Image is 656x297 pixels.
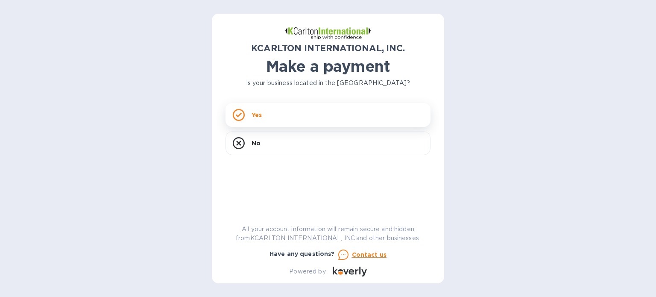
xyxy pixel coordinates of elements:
p: All your account information will remain secure and hidden from KCARLTON INTERNATIONAL, INC. and ... [225,225,430,243]
p: Powered by [289,267,325,276]
b: Have any questions? [269,250,335,257]
p: Yes [252,111,262,119]
b: KCARLTON INTERNATIONAL, INC. [251,43,404,53]
p: Is your business located in the [GEOGRAPHIC_DATA]? [225,79,430,88]
u: Contact us [352,251,387,258]
h1: Make a payment [225,57,430,75]
p: No [252,139,261,147]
